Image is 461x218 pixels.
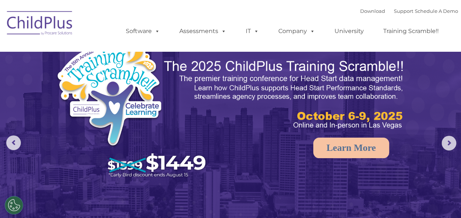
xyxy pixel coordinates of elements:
a: Learn More [313,138,389,158]
font: | [360,8,458,14]
button: Cookies Settings [5,196,23,214]
a: Support [394,8,413,14]
a: Download [360,8,385,14]
span: Phone number [102,79,133,84]
img: ChildPlus by Procare Solutions [3,6,77,43]
iframe: Chat Widget [341,139,461,218]
a: Assessments [172,24,234,39]
a: Software [118,24,167,39]
a: Training Scramble!! [376,24,446,39]
a: IT [238,24,266,39]
a: University [327,24,371,39]
span: Last name [102,48,124,54]
a: Schedule A Demo [415,8,458,14]
a: Company [271,24,322,39]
